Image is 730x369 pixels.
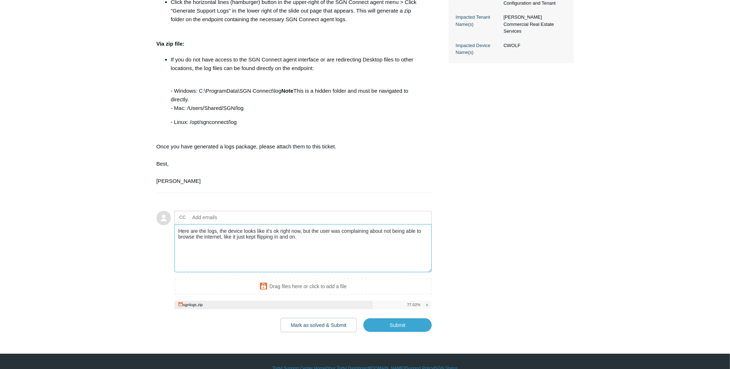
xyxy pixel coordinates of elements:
span: x [426,302,428,308]
span: 77.02% [407,302,421,308]
dd: CWOLF [500,42,567,49]
dd: [PERSON_NAME] Commercial Real Estate Services [500,14,567,35]
p: - Windows: C:\ProgramData\SGN Connect\log This is a hidden folder and must be navigated to direct... [171,78,425,112]
strong: Note [281,88,293,94]
strong: Via zip file: [157,41,185,47]
p: - Linux: /opt/sgnconnect/log [171,118,425,126]
p: If you do not have access to the SGN Connect agent interface or are redirecting Desktop files to ... [171,55,425,73]
input: Add emails [190,212,267,223]
button: Mark as solved & Submit [281,318,357,332]
dt: Impacted Tenant Name(s) [456,14,500,28]
dt: Impacted Device Name(s) [456,42,500,56]
input: Submit [363,318,432,332]
textarea: Add your reply [174,224,432,273]
label: CC [179,212,186,223]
